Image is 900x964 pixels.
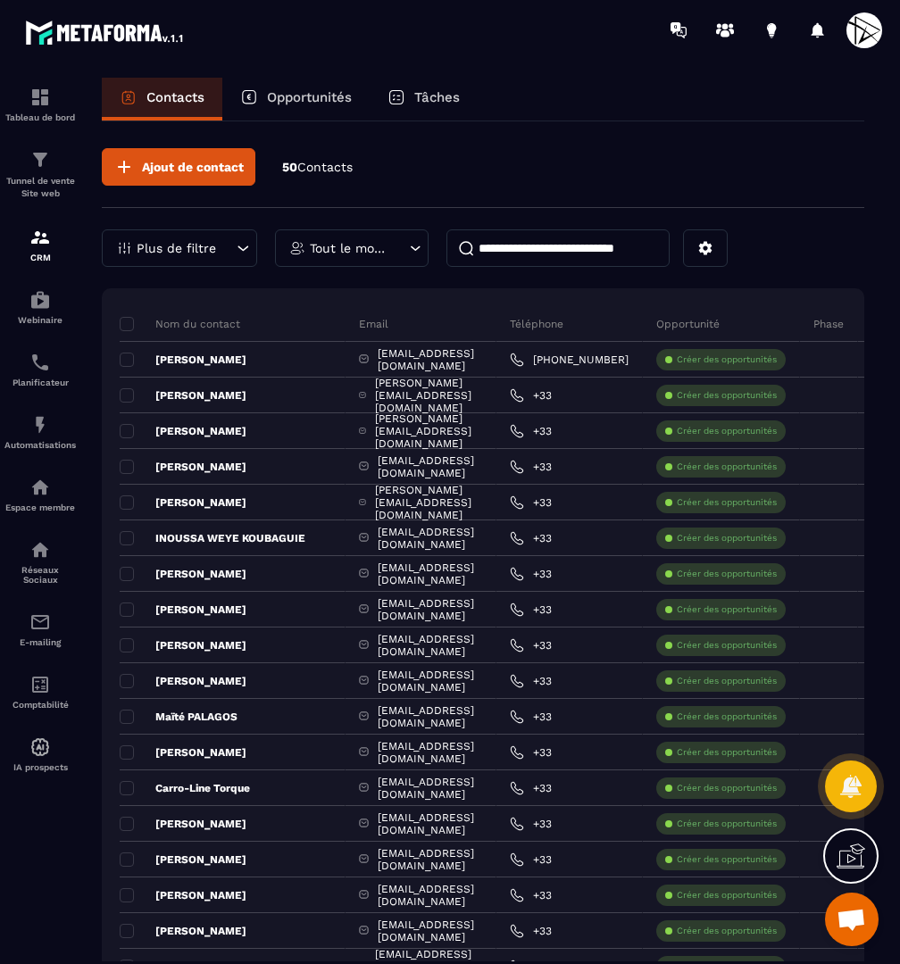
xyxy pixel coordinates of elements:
img: scheduler [29,352,51,373]
p: Créer des opportunités [677,818,777,830]
p: [PERSON_NAME] [120,888,246,902]
p: [PERSON_NAME] [120,460,246,474]
img: social-network [29,539,51,561]
p: Créer des opportunités [677,532,777,544]
p: 50 [282,159,353,176]
p: [PERSON_NAME] [120,924,246,938]
p: [PERSON_NAME] [120,388,246,403]
a: +33 [510,638,552,652]
a: [PHONE_NUMBER] [510,353,629,367]
p: Créer des opportunités [677,603,777,616]
p: Comptabilité [4,700,76,710]
p: [PERSON_NAME] [120,674,246,688]
p: [PERSON_NAME] [120,852,246,867]
p: Carro-Line Torque [120,781,250,795]
a: Opportunités [222,78,370,120]
img: formation [29,149,51,170]
a: +33 [510,388,552,403]
a: +33 [510,531,552,545]
p: [PERSON_NAME] [120,495,246,510]
button: Ajout de contact [102,148,255,186]
a: +33 [510,852,552,867]
p: Créer des opportunités [677,639,777,652]
p: Créer des opportunités [677,711,777,723]
img: logo [25,16,186,48]
p: Téléphone [510,317,563,331]
img: automations [29,736,51,758]
p: Créer des opportunités [677,496,777,509]
p: CRM [4,253,76,262]
p: Automatisations [4,440,76,450]
p: [PERSON_NAME] [120,638,246,652]
span: Ajout de contact [142,158,244,176]
span: Contacts [297,160,353,174]
p: E-mailing [4,637,76,647]
a: formationformationTunnel de vente Site web [4,136,76,213]
p: [PERSON_NAME] [120,424,246,438]
a: +33 [510,924,552,938]
p: Créer des opportunités [677,675,777,687]
img: automations [29,477,51,498]
a: Tâches [370,78,478,120]
a: automationsautomationsWebinaire [4,276,76,338]
a: +33 [510,567,552,581]
p: [PERSON_NAME] [120,745,246,760]
p: Contacts [146,89,204,105]
p: IA prospects [4,762,76,772]
p: [PERSON_NAME] [120,602,246,617]
a: social-networksocial-networkRéseaux Sociaux [4,526,76,598]
a: +33 [510,495,552,510]
p: Tâches [414,89,460,105]
a: schedulerschedulerPlanificateur [4,338,76,401]
p: Email [359,317,388,331]
img: formation [29,87,51,108]
p: Tableau de bord [4,112,76,122]
a: +33 [510,745,552,760]
a: +33 [510,674,552,688]
a: formationformationCRM [4,213,76,276]
img: automations [29,289,51,311]
p: Créer des opportunités [677,889,777,902]
a: +33 [510,781,552,795]
a: +33 [510,710,552,724]
p: Tunnel de vente Site web [4,175,76,200]
img: email [29,611,51,633]
a: +33 [510,888,552,902]
img: formation [29,227,51,248]
p: [PERSON_NAME] [120,817,246,831]
p: Tout le monde [310,242,389,254]
a: +33 [510,424,552,438]
p: [PERSON_NAME] [120,567,246,581]
p: Nom du contact [120,317,240,331]
p: Créer des opportunités [677,746,777,759]
p: Maïté PALAGOS [120,710,237,724]
p: Webinaire [4,315,76,325]
a: Contacts [102,78,222,120]
a: automationsautomationsAutomatisations [4,401,76,463]
a: emailemailE-mailing [4,598,76,661]
p: INOUSSA WEYE KOUBAGUIE [120,531,305,545]
p: Opportunité [656,317,720,331]
p: Créer des opportunités [677,925,777,937]
a: +33 [510,460,552,474]
img: accountant [29,674,51,695]
a: +33 [510,817,552,831]
p: Créer des opportunités [677,782,777,794]
p: Créer des opportunités [677,389,777,402]
p: Créer des opportunités [677,425,777,437]
p: [PERSON_NAME] [120,353,246,367]
p: Créer des opportunités [677,353,777,366]
p: Opportunités [267,89,352,105]
a: +33 [510,602,552,617]
p: Créer des opportunités [677,568,777,580]
a: automationsautomationsEspace membre [4,463,76,526]
p: Réseaux Sociaux [4,565,76,585]
div: Ouvrir le chat [825,893,879,946]
p: Espace membre [4,503,76,512]
p: Planificateur [4,378,76,387]
a: formationformationTableau de bord [4,73,76,136]
p: Créer des opportunités [677,461,777,473]
img: automations [29,414,51,436]
p: Créer des opportunités [677,853,777,866]
p: Phase [813,317,844,331]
